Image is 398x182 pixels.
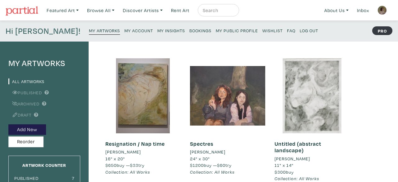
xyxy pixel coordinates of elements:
h4: Hi [PERSON_NAME]! [6,26,81,36]
a: Inbox [354,4,372,17]
a: Untitled (abstract landscape) [275,140,321,154]
span: 24" x 30" [190,156,210,162]
button: Add New [8,124,46,135]
span: 11" x 14" [275,162,294,168]
a: [PERSON_NAME] [275,155,350,162]
small: My Account [124,28,153,33]
span: $300 [275,169,286,175]
a: About Us [322,4,351,17]
span: buy — try [190,162,232,168]
span: $650 [105,162,117,168]
span: $33 [130,162,138,168]
strong: PRO [372,26,392,35]
li: [PERSON_NAME] [105,149,141,155]
small: Bookings [189,28,211,33]
small: FAQ [287,28,295,33]
a: Browse All [84,4,117,17]
span: $1200 [190,162,204,168]
a: [PERSON_NAME] [190,149,265,155]
em: Collection: All Works [105,169,150,175]
small: My Public Profile [216,28,258,33]
a: My Artworks [89,26,120,35]
img: phpThumb.php [377,6,387,15]
a: Bookings [189,26,211,34]
a: My Insights [157,26,185,34]
span: buy [275,169,294,175]
small: My Insights [157,28,185,33]
li: [PERSON_NAME] [275,155,310,162]
a: Log Out [300,26,318,34]
a: Draft [8,112,31,118]
a: All Artworks [8,78,44,84]
a: [PERSON_NAME] [105,149,181,155]
em: Collection: All Works [190,169,235,175]
span: buy — try [105,162,145,168]
a: My Account [124,26,153,34]
a: Rent Art [168,4,192,17]
a: Published [8,90,42,95]
small: My Artworks [89,28,120,33]
a: Resignation / Nap time [105,140,165,147]
small: Wishlist [262,28,283,33]
a: Featured Art [44,4,81,17]
span: $60 [217,162,225,168]
a: My Public Profile [216,26,258,34]
a: Wishlist [262,26,283,34]
li: [PERSON_NAME] [190,149,225,155]
small: Artwork Counter [22,162,66,168]
a: FAQ [287,26,295,34]
input: Search [202,7,233,14]
a: Archived [8,101,39,107]
em: Collection: All Works [275,175,319,181]
button: Reorder [8,136,44,147]
a: Discover Artists [120,4,165,17]
small: Published [14,175,39,181]
h4: My Artworks [8,58,80,68]
a: Spectres [190,140,213,147]
small: 7 [72,175,74,181]
small: Log Out [300,28,318,33]
span: 16" x 20" [105,156,125,162]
